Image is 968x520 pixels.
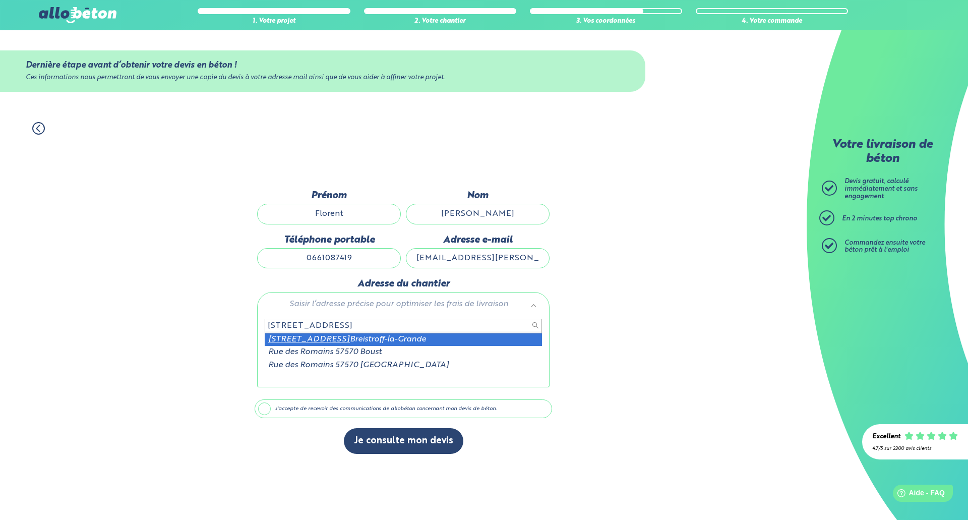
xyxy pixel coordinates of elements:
span: [STREET_ADDRESS] [268,335,350,343]
div: Breistroff-la-Grande [265,333,542,346]
div: Rue des Romains 57570 [GEOGRAPHIC_DATA] [265,359,542,372]
div: Rue des Romains 57570 Boust [265,346,542,359]
iframe: Help widget launcher [878,481,957,509]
